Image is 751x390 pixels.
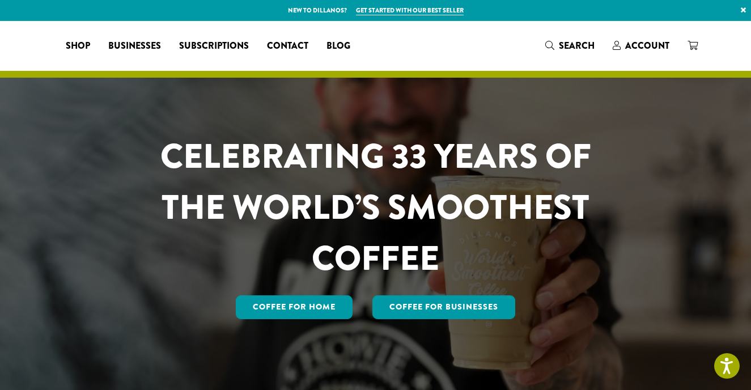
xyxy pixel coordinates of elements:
span: Subscriptions [179,39,249,53]
a: Coffee For Businesses [372,295,515,319]
span: Businesses [108,39,161,53]
span: Shop [66,39,90,53]
span: Search [559,39,595,52]
h1: CELEBRATING 33 YEARS OF THE WORLD’S SMOOTHEST COFFEE [127,131,625,284]
a: Get started with our best seller [356,6,464,15]
span: Blog [326,39,350,53]
a: Search [536,36,604,55]
span: Account [625,39,669,52]
a: Shop [57,37,99,55]
span: Contact [267,39,308,53]
a: Coffee for Home [236,295,353,319]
